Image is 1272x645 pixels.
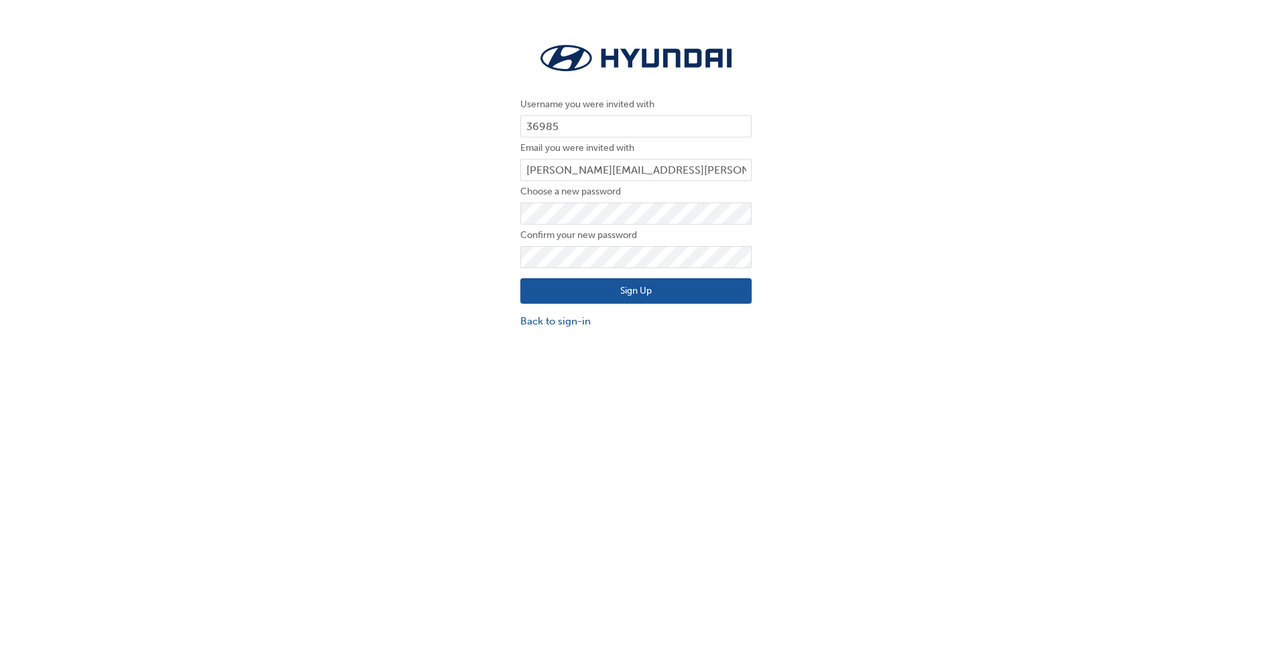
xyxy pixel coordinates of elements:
[520,140,752,156] label: Email you were invited with
[520,184,752,200] label: Choose a new password
[520,278,752,304] button: Sign Up
[520,40,752,76] img: Trak
[520,314,752,329] a: Back to sign-in
[520,97,752,113] label: Username you were invited with
[520,115,752,138] input: Username
[520,227,752,243] label: Confirm your new password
